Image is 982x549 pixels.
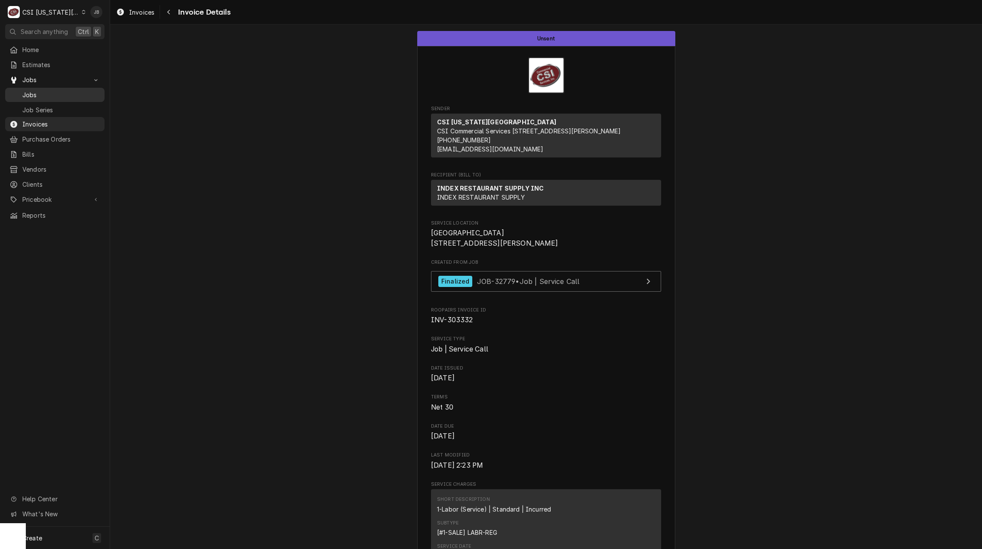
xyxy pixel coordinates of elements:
[129,8,154,17] span: Invoices
[437,118,556,126] strong: CSI [US_STATE][GEOGRAPHIC_DATA]
[8,6,20,18] div: C
[431,394,661,412] div: Terms
[437,194,525,201] span: INDEX RESTAURANT SUPPLY
[437,520,459,527] div: Subtype
[113,5,158,19] a: Invoices
[175,6,230,18] span: Invoice Details
[5,208,105,222] a: Reports
[528,57,564,93] img: Logo
[22,120,100,129] span: Invoices
[21,27,68,36] span: Search anything
[431,365,661,372] span: Date Issued
[431,402,661,413] span: Terms
[431,271,661,292] a: View Job
[431,336,661,342] span: Service Type
[431,431,661,441] span: Date Due
[431,307,661,325] div: Roopairs Invoice ID
[90,6,102,18] div: Joshua Bennett's Avatar
[22,534,42,542] span: Create
[95,534,99,543] span: C
[431,105,661,112] span: Sender
[5,43,105,57] a: Home
[22,494,99,503] span: Help Center
[431,344,661,355] span: Service Type
[90,6,102,18] div: JB
[431,423,661,441] div: Date Due
[431,394,661,401] span: Terms
[22,45,100,54] span: Home
[95,27,99,36] span: K
[431,374,455,382] span: [DATE]
[22,180,100,189] span: Clients
[5,58,105,72] a: Estimates
[431,460,661,471] span: Last Modified
[22,135,100,144] span: Purchase Orders
[431,114,661,161] div: Sender
[437,496,551,513] div: Short Description
[431,220,661,227] span: Service Location
[22,509,99,518] span: What's New
[162,5,175,19] button: Navigate back
[431,180,661,209] div: Recipient (Bill To)
[431,423,661,430] span: Date Due
[431,432,455,440] span: [DATE]
[431,172,661,179] span: Recipient (Bill To)
[431,220,661,249] div: Service Location
[431,228,661,248] span: Service Location
[437,185,544,192] strong: INDEX RESTAURANT SUPPLY INC
[22,90,100,99] span: Jobs
[431,172,661,210] div: Invoice Recipient
[78,27,89,36] span: Ctrl
[431,180,661,206] div: Recipient (Bill To)
[5,117,105,131] a: Invoices
[417,31,675,46] div: Status
[5,103,105,117] a: Job Series
[22,105,100,114] span: Job Series
[22,165,100,174] span: Vendors
[431,452,661,470] div: Last Modified
[5,177,105,191] a: Clients
[437,520,497,537] div: Subtype
[5,24,105,39] button: Search anythingCtrlK
[431,259,661,296] div: Created From Job
[437,145,543,153] a: [EMAIL_ADDRESS][DOMAIN_NAME]
[22,211,100,220] span: Reports
[431,365,661,383] div: Date Issued
[437,127,621,135] span: CSI Commercial Services [STREET_ADDRESS][PERSON_NAME]
[431,307,661,314] span: Roopairs Invoice ID
[437,496,490,503] div: Short Description
[431,373,661,383] span: Date Issued
[431,336,661,354] div: Service Type
[431,229,558,247] span: [GEOGRAPHIC_DATA] [STREET_ADDRESS][PERSON_NAME]
[5,492,105,506] a: Go to Help Center
[431,315,661,325] span: Roopairs Invoice ID
[5,147,105,161] a: Bills
[5,192,105,207] a: Go to Pricebook
[431,452,661,459] span: Last Modified
[22,60,100,69] span: Estimates
[438,276,472,287] div: Finalized
[8,6,20,18] div: CSI Kansas City's Avatar
[431,403,453,411] span: Net 30
[431,259,661,266] span: Created From Job
[437,505,551,514] div: Short Description
[477,277,580,285] span: JOB-32779 • Job | Service Call
[431,461,483,469] span: [DATE] 2:23 PM
[431,481,661,488] span: Service Charges
[537,36,555,41] span: Unsent
[22,195,87,204] span: Pricebook
[5,132,105,146] a: Purchase Orders
[5,162,105,176] a: Vendors
[437,528,497,537] div: Subtype
[22,8,79,17] div: CSI [US_STATE][GEOGRAPHIC_DATA]
[5,507,105,521] a: Go to What's New
[5,88,105,102] a: Jobs
[22,150,100,159] span: Bills
[431,316,473,324] span: INV-303332
[431,114,661,157] div: Sender
[22,75,87,84] span: Jobs
[437,136,491,144] a: [PHONE_NUMBER]
[431,345,488,353] span: Job | Service Call
[431,105,661,161] div: Invoice Sender
[5,73,105,87] a: Go to Jobs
